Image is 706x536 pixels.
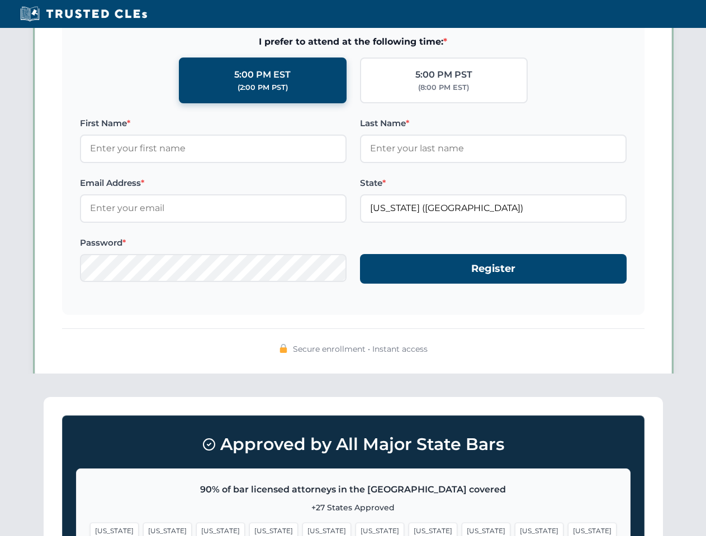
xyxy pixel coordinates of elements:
[293,343,428,355] span: Secure enrollment • Instant access
[279,344,288,353] img: 🔒
[90,501,617,514] p: +27 States Approved
[360,176,627,190] label: State
[234,68,291,82] div: 5:00 PM EST
[360,135,627,162] input: Enter your last name
[80,194,347,222] input: Enter your email
[80,236,347,250] label: Password
[76,429,631,460] h3: Approved by All Major State Bars
[80,176,347,190] label: Email Address
[80,117,347,130] label: First Name
[360,194,627,222] input: Florida (FL)
[360,254,627,284] button: Register
[418,82,469,93] div: (8:00 PM EST)
[238,82,288,93] div: (2:00 PM PST)
[80,35,627,49] span: I prefer to attend at the following time:
[360,117,627,130] label: Last Name
[90,482,617,497] p: 90% of bar licensed attorneys in the [GEOGRAPHIC_DATA] covered
[415,68,472,82] div: 5:00 PM PST
[80,135,347,162] input: Enter your first name
[17,6,150,22] img: Trusted CLEs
